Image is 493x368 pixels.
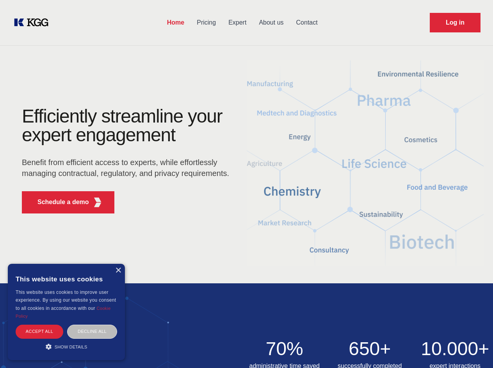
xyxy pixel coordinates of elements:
p: Schedule a demo [37,197,89,207]
div: Close [115,268,121,274]
a: Cookie Policy [16,306,111,318]
h2: 70% [247,340,323,358]
a: Request Demo [430,13,481,32]
a: Home [161,12,190,33]
p: Benefit from efficient access to experts, while effortlessly managing contractual, regulatory, an... [22,157,234,179]
iframe: Chat Widget [454,331,493,368]
img: KGG Fifth Element RED [247,51,484,276]
h1: Efficiently streamline your expert engagement [22,107,234,144]
span: This website uses cookies to improve user experience. By using our website you consent to all coo... [16,290,116,311]
div: This website uses cookies [16,270,117,288]
button: Schedule a demoKGG Fifth Element RED [22,191,114,213]
div: Show details [16,343,117,350]
div: Accept all [16,325,63,338]
a: KOL Knowledge Platform: Talk to Key External Experts (KEE) [12,16,55,29]
h2: 650+ [332,340,408,358]
div: Decline all [67,325,117,338]
a: Pricing [190,12,222,33]
span: Show details [55,345,87,349]
a: Expert [222,12,253,33]
a: Contact [290,12,324,33]
a: About us [253,12,290,33]
img: KGG Fifth Element RED [93,197,103,207]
